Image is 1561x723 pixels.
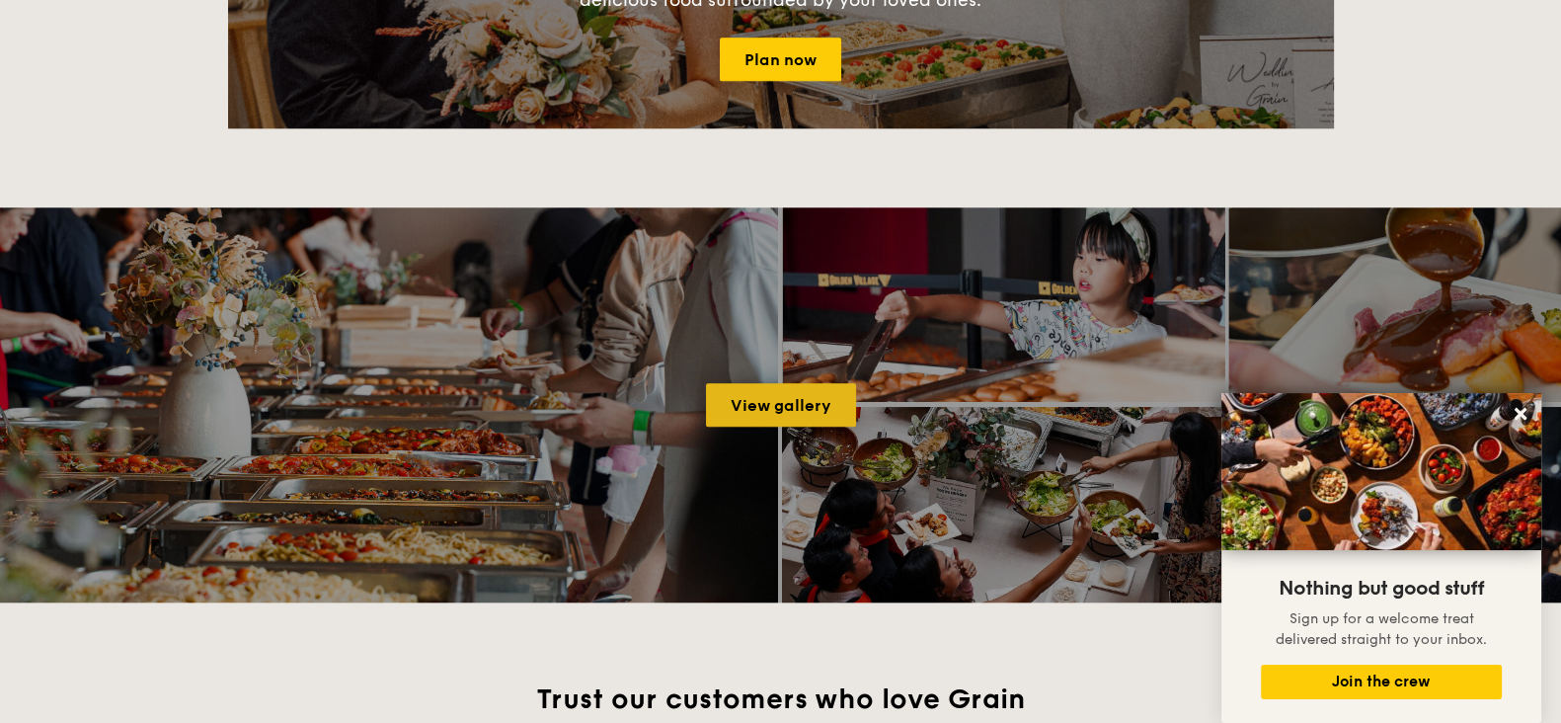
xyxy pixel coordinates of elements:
[1276,610,1487,648] span: Sign up for a welcome treat delivered straight to your inbox.
[720,38,841,81] a: Plan now
[1279,577,1484,601] span: Nothing but good stuff
[330,682,1231,717] h2: Trust our customers who love Grain
[1261,665,1502,699] button: Join the crew
[1221,393,1541,550] img: DSC07876-Edit02-Large.jpeg
[1505,398,1536,430] button: Close
[706,383,856,427] a: View gallery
